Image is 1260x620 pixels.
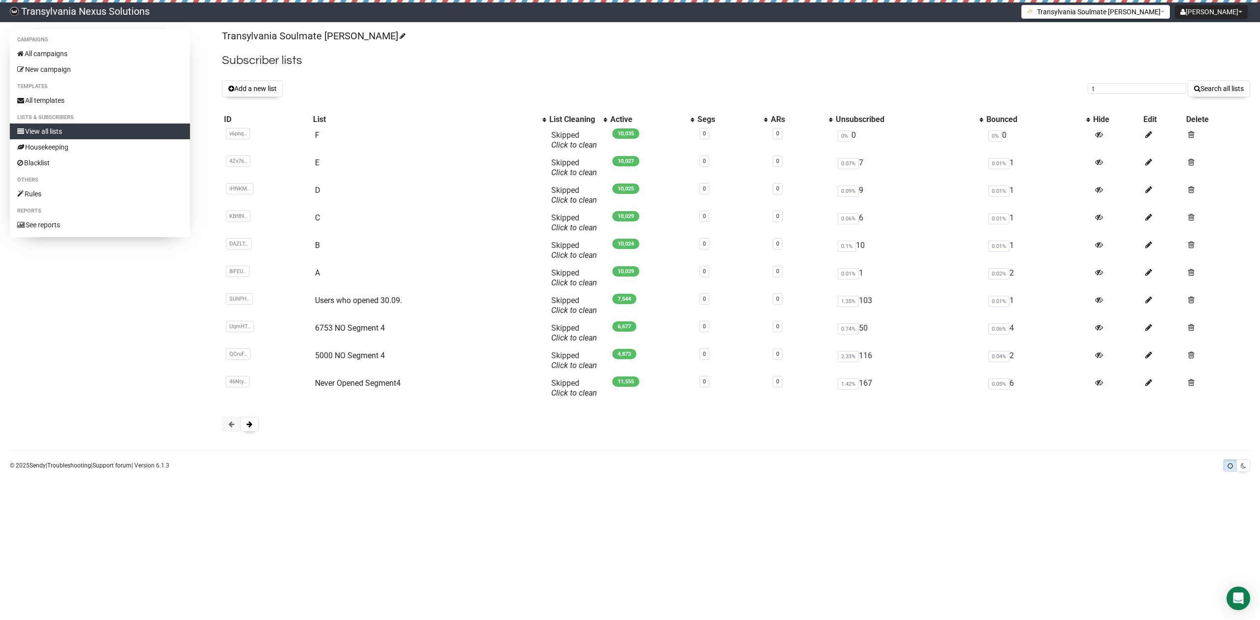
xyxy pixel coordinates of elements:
[10,124,190,139] a: View all lists
[984,154,1091,182] td: 1
[838,296,859,307] span: 1.35%
[1027,7,1035,15] img: 1.png
[551,388,597,398] a: Click to clean
[315,296,402,305] a: Users who opened 30.09.
[10,93,190,108] a: All templates
[10,205,190,217] li: Reports
[834,292,984,319] td: 103
[776,186,779,192] a: 0
[612,349,636,359] span: 4,873
[311,113,547,126] th: List: No sort applied, activate to apply an ascending sort
[984,113,1091,126] th: Bounced: No sort applied, activate to apply an ascending sort
[838,186,859,197] span: 0.09%
[776,213,779,219] a: 0
[551,186,597,205] span: Skipped
[612,294,636,304] span: 7,544
[551,306,597,315] a: Click to clean
[703,186,706,192] a: 0
[1021,5,1170,19] button: Transylvania Soulmate [PERSON_NAME]
[1141,113,1184,126] th: Edit: No sort applied, sorting is disabled
[984,347,1091,374] td: 2
[838,213,859,224] span: 0.06%
[703,351,706,357] a: 0
[612,184,639,194] span: 10,025
[984,209,1091,237] td: 1
[984,237,1091,264] td: 1
[703,241,706,247] a: 0
[551,268,597,287] span: Skipped
[984,182,1091,209] td: 1
[315,351,385,360] a: 5000 NO Segment 4
[551,351,597,370] span: Skipped
[776,378,779,385] a: 0
[226,293,253,305] span: SUhPH..
[10,7,19,16] img: 586cc6b7d8bc403f0c61b981d947c989
[315,213,320,222] a: C
[226,266,250,277] span: 8iFEU..
[834,113,984,126] th: Unsubscribed: No sort applied, activate to apply an ascending sort
[776,158,779,164] a: 0
[1143,115,1182,124] div: Edit
[988,378,1009,390] span: 0.05%
[984,126,1091,154] td: 0
[313,115,537,124] div: List
[776,241,779,247] a: 0
[93,462,131,469] a: Support forum
[551,296,597,315] span: Skipped
[834,182,984,209] td: 9
[988,241,1009,252] span: 0.01%
[703,378,706,385] a: 0
[612,266,639,277] span: 10,029
[1227,587,1250,610] div: Open Intercom Messenger
[551,278,597,287] a: Click to clean
[988,323,1009,335] span: 0.06%
[551,195,597,205] a: Click to clean
[1188,80,1250,97] button: Search all lists
[551,361,597,370] a: Click to clean
[226,211,251,222] span: KBf89..
[547,113,608,126] th: List Cleaning: No sort applied, activate to apply an ascending sort
[551,250,597,260] a: Click to clean
[703,296,706,302] a: 0
[838,323,859,335] span: 0.74%
[836,115,975,124] div: Unsubscribed
[315,241,320,250] a: B
[10,81,190,93] li: Templates
[315,186,320,195] a: D
[549,115,598,124] div: List Cleaning
[315,268,320,278] a: A
[988,130,1002,142] span: 0%
[834,237,984,264] td: 10
[834,126,984,154] td: 0
[608,113,695,126] th: Active: No sort applied, activate to apply an ascending sort
[226,348,251,360] span: QCruF..
[1093,115,1139,124] div: Hide
[10,62,190,77] a: New campaign
[226,321,254,332] span: UqmHT..
[984,292,1091,319] td: 1
[988,268,1009,279] span: 0.02%
[984,374,1091,402] td: 6
[222,30,404,42] a: Transylvania Soulmate [PERSON_NAME]
[834,209,984,237] td: 6
[551,140,597,150] a: Click to clean
[984,319,1091,347] td: 4
[834,319,984,347] td: 50
[10,139,190,155] a: Housekeeping
[834,374,984,402] td: 167
[838,378,859,390] span: 1.42%
[697,115,759,124] div: Segs
[551,213,597,232] span: Skipped
[224,115,310,124] div: ID
[612,321,636,332] span: 6,677
[988,158,1009,169] span: 0.01%
[988,351,1009,362] span: 0.04%
[834,154,984,182] td: 7
[1186,115,1248,124] div: Delete
[984,264,1091,292] td: 2
[838,130,851,142] span: 0%
[612,156,639,166] span: 10,027
[838,268,859,279] span: 0.01%
[222,113,312,126] th: ID: No sort applied, sorting is disabled
[776,268,779,275] a: 0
